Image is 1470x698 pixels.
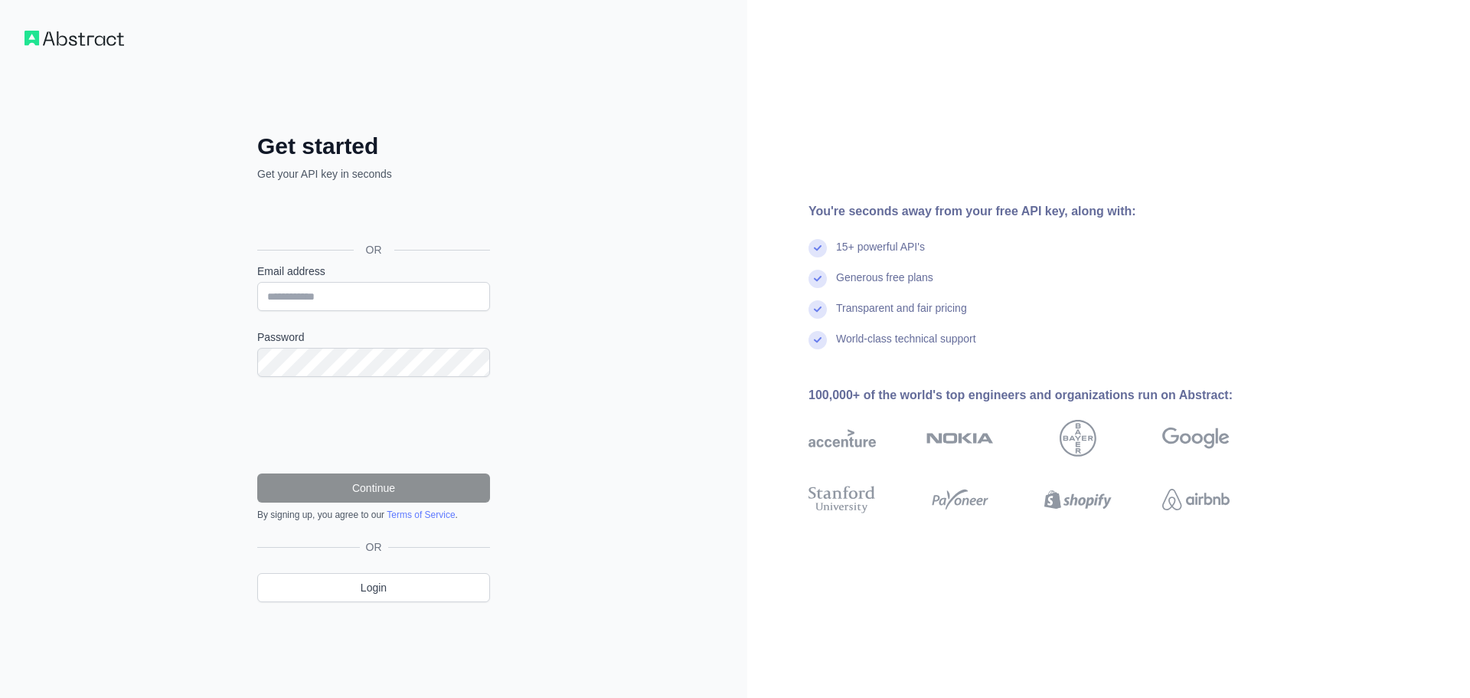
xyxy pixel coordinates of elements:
img: nokia [926,420,994,457]
label: Email address [257,264,490,279]
img: shopify [1044,483,1112,516]
span: OR [360,539,388,555]
a: Terms of Service [387,510,455,520]
div: World-class technical support [836,331,976,362]
a: Login [257,573,490,602]
img: airbnb [1162,483,1230,516]
img: check mark [808,300,827,319]
button: Continue [257,474,490,503]
div: Transparent and fair pricing [836,300,967,331]
div: 100,000+ of the world's top engineers and organizations run on Abstract: [808,386,1279,405]
img: stanford university [808,483,876,516]
iframe: Google ile Oturum Açma Düğmesi [250,198,495,232]
h2: Get started [257,133,490,160]
img: check mark [808,239,827,257]
img: check mark [808,331,827,349]
div: By signing up, you agree to our . [257,509,490,521]
div: Generous free plans [836,270,933,300]
p: Get your API key in seconds [257,166,490,182]
div: 15+ powerful API's [836,239,925,270]
img: payoneer [926,483,994,516]
img: bayer [1060,420,1096,457]
img: check mark [808,270,827,288]
span: OR [354,242,394,257]
label: Password [257,329,490,345]
img: accenture [808,420,876,457]
div: You're seconds away from your free API key, along with: [808,202,1279,221]
img: Workflow [24,31,124,46]
img: google [1162,420,1230,457]
iframe: reCAPTCHA [257,395,490,455]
